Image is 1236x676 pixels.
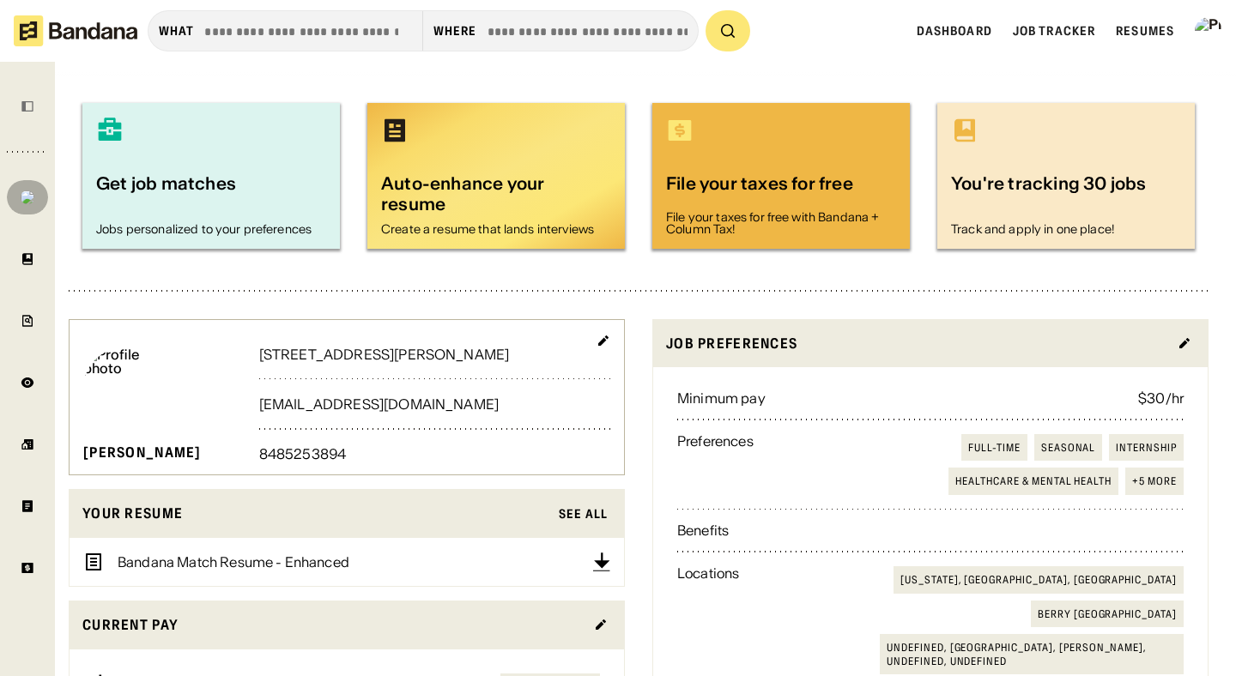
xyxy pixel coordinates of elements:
[96,223,326,235] div: Jobs personalized to your preferences
[955,474,1112,488] div: Healthcare & Mental Health
[559,508,608,520] div: See All
[677,434,754,495] div: Preferences
[83,444,202,462] div: [PERSON_NAME]
[14,15,137,46] img: Bandana logotype
[1013,23,1095,39] a: Job Tracker
[887,641,1177,667] div: undefined, [GEOGRAPHIC_DATA], [PERSON_NAME], undefined, undefined
[666,172,896,204] div: File your taxes for free
[1116,441,1177,455] div: Internship
[381,223,611,235] div: Create a resume that lands interviews
[666,333,1167,354] div: Job preferences
[433,23,477,39] div: Where
[96,172,326,216] div: Get job matches
[82,503,548,524] div: Your resume
[259,447,610,461] div: 8485253894
[968,441,1021,455] div: Full-time
[159,23,194,39] div: what
[1138,391,1184,405] div: $30/hr
[21,190,34,204] img: Profile photo
[259,397,610,411] div: [EMAIL_ADDRESS][DOMAIN_NAME]
[917,23,992,39] a: Dashboard
[1132,474,1177,488] div: +5 more
[381,172,611,216] div: Auto-enhance your resume
[951,223,1181,235] div: Track and apply in one place!
[666,211,896,235] div: File your taxes for free with Bandana + Column Tax!
[677,391,766,405] div: Minimum pay
[259,347,610,361] div: [STREET_ADDRESS][PERSON_NAME]
[1116,23,1174,39] a: Resumes
[118,555,349,569] div: Bandana Match Resume - Enhanced
[1038,607,1177,621] div: Berry [GEOGRAPHIC_DATA]
[1195,17,1222,45] img: Profile photo
[951,172,1181,216] div: You're tracking 30 jobs
[82,614,584,636] div: Current Pay
[7,180,48,214] a: Profile photo
[1041,441,1096,455] div: Seasonal
[677,523,729,537] div: Benefits
[900,573,1177,587] div: [US_STATE], [GEOGRAPHIC_DATA], [GEOGRAPHIC_DATA]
